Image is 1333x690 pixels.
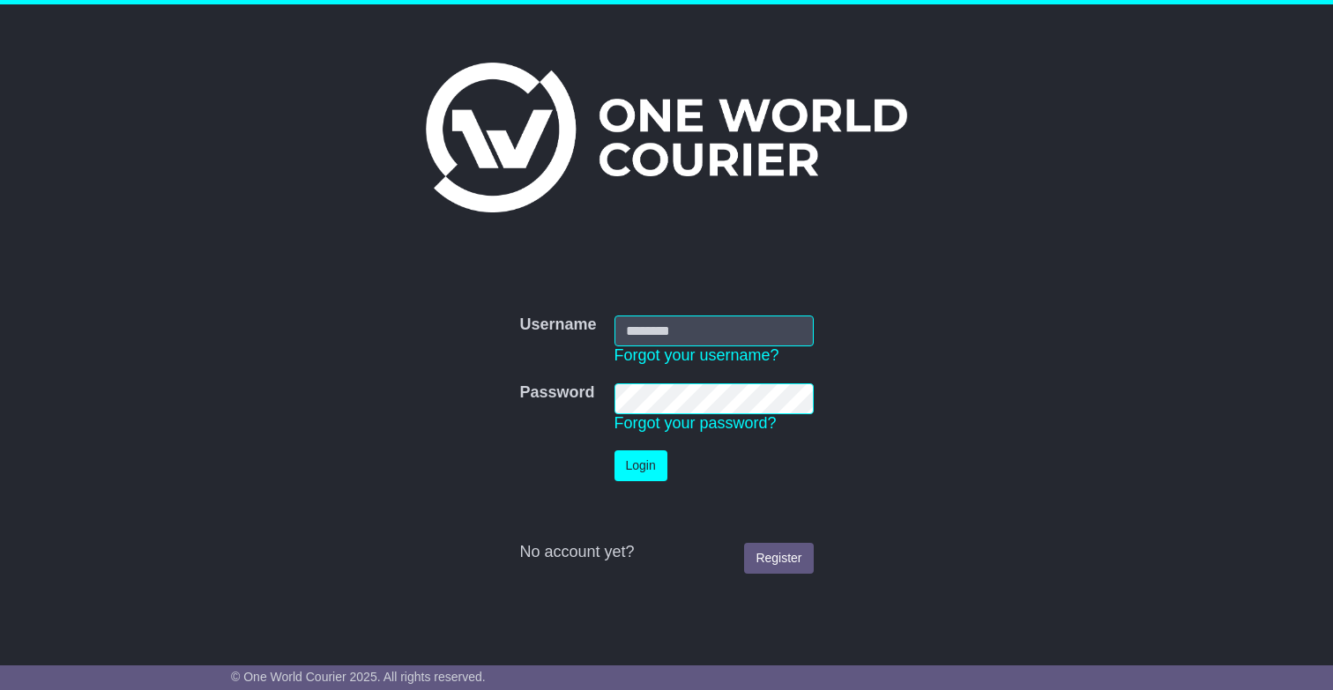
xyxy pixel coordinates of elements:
[614,346,779,364] a: Forgot your username?
[519,543,813,562] div: No account yet?
[231,670,486,684] span: © One World Courier 2025. All rights reserved.
[614,450,667,481] button: Login
[614,414,777,432] a: Forgot your password?
[744,543,813,574] a: Register
[519,383,594,403] label: Password
[426,63,907,212] img: One World
[519,315,596,335] label: Username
